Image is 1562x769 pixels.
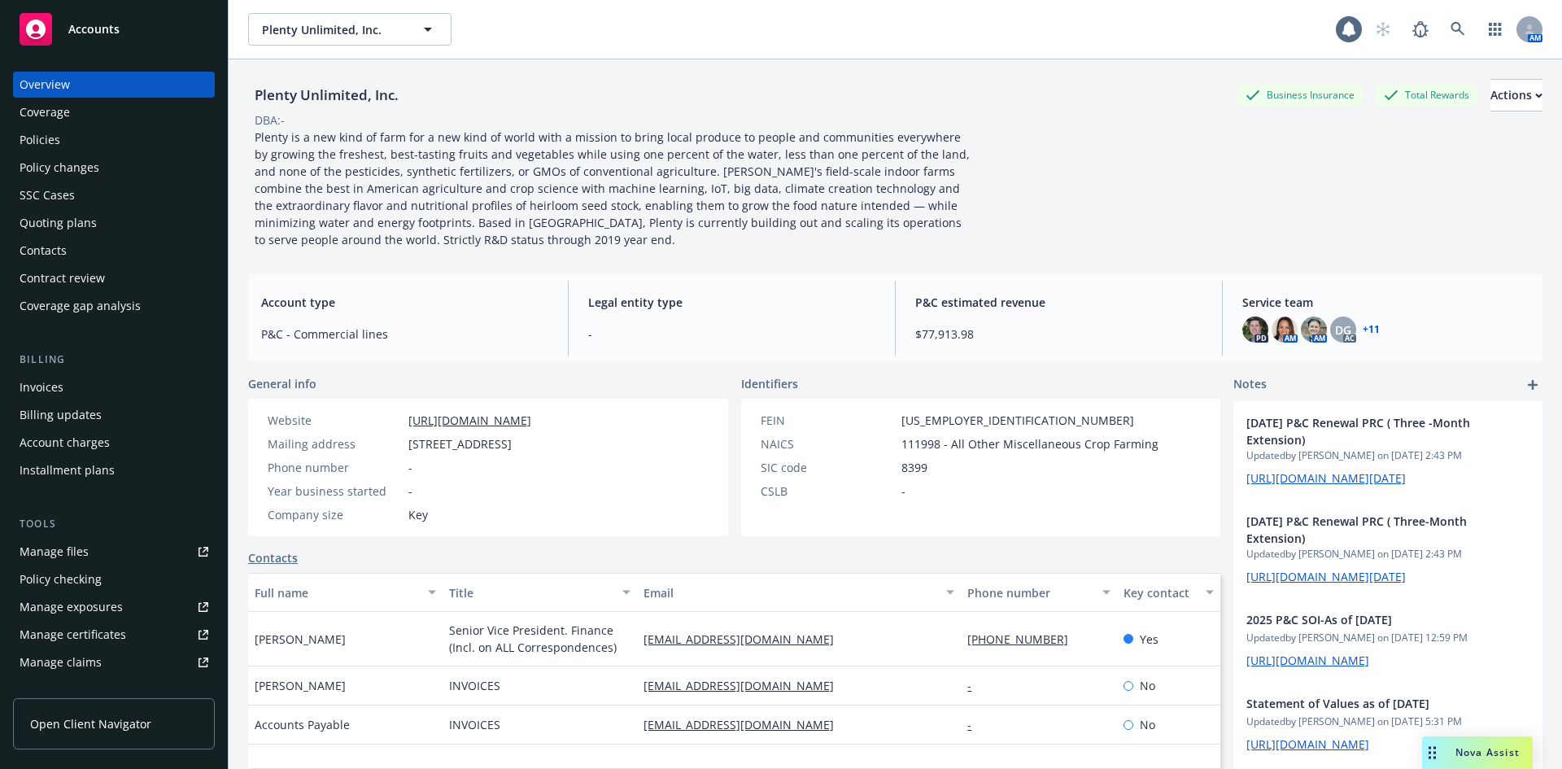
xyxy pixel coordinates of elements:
a: Report a Bug [1404,13,1437,46]
span: 8399 [901,459,927,476]
div: [DATE] P&C Renewal PRC ( Three-Month Extension)Updatedby [PERSON_NAME] on [DATE] 2:43 PM[URL][DOM... [1233,500,1542,598]
div: Coverage gap analysis [20,293,141,319]
span: [DATE] P&C Renewal PRC ( Three-Month Extension) [1246,513,1487,547]
a: Manage certificates [13,622,215,648]
div: Website [268,412,402,429]
a: [EMAIL_ADDRESS][DOMAIN_NAME] [644,717,847,732]
a: Coverage gap analysis [13,293,215,319]
a: [URL][DOMAIN_NAME] [1246,653,1369,668]
span: - [408,483,412,500]
div: Policy changes [20,155,99,181]
div: Year business started [268,483,402,500]
div: Contract review [20,265,105,291]
div: Manage certificates [20,622,126,648]
div: Policies [20,127,60,153]
div: Plenty Unlimited, Inc. [248,85,405,106]
a: Search [1442,13,1474,46]
span: [PERSON_NAME] [255,631,346,648]
span: [US_EMPLOYER_IDENTIFICATION_NUMBER] [901,412,1134,429]
a: Manage BORs [13,677,215,703]
div: NAICS [761,435,895,452]
span: P&C - Commercial lines [261,326,548,343]
a: Installment plans [13,457,215,483]
a: Billing updates [13,402,215,428]
span: Identifiers [741,375,798,392]
button: Plenty Unlimited, Inc. [248,13,452,46]
div: Drag to move [1422,736,1442,769]
div: Installment plans [20,457,115,483]
div: Contacts [20,238,67,264]
span: - [588,326,875,343]
span: 2025 P&C SOI-As of [DATE] [1246,611,1487,628]
button: Actions [1490,79,1542,111]
span: Statement of Values as of [DATE] [1246,695,1487,712]
div: Billing [13,352,215,368]
div: Email [644,584,936,601]
img: photo [1301,317,1327,343]
a: Contacts [13,238,215,264]
span: $77,913.98 [915,326,1202,343]
a: [URL][DOMAIN_NAME][DATE] [1246,470,1406,486]
a: Contacts [248,549,298,566]
a: - [967,717,984,732]
span: Service team [1242,294,1529,311]
div: Full name [255,584,418,601]
div: FEIN [761,412,895,429]
a: Start snowing [1367,13,1399,46]
div: Invoices [20,374,63,400]
span: Account type [261,294,548,311]
span: Legal entity type [588,294,875,311]
span: Accounts Payable [255,716,350,733]
div: SIC code [761,459,895,476]
div: Actions [1490,80,1542,111]
a: [EMAIL_ADDRESS][DOMAIN_NAME] [644,631,847,647]
span: Updated by [PERSON_NAME] on [DATE] 12:59 PM [1246,631,1529,645]
button: Title [443,573,637,612]
span: Plenty Unlimited, Inc. [262,21,403,38]
div: Policy checking [20,566,102,592]
div: Statement of Values as of [DATE]Updatedby [PERSON_NAME] on [DATE] 5:31 PM[URL][DOMAIN_NAME] [1233,682,1542,766]
div: Key contact [1124,584,1196,601]
span: [DATE] P&C Renewal PRC ( Three -Month Extension) [1246,414,1487,448]
span: 111998 - All Other Miscellaneous Crop Farming [901,435,1158,452]
div: Coverage [20,99,70,125]
a: Switch app [1479,13,1512,46]
div: Account charges [20,430,110,456]
a: [URL][DOMAIN_NAME] [1246,736,1369,752]
div: DBA: - [255,111,285,129]
a: Contract review [13,265,215,291]
a: Manage claims [13,649,215,675]
div: CSLB [761,483,895,500]
img: photo [1242,317,1268,343]
span: INVOICES [449,716,500,733]
span: Manage exposures [13,594,215,620]
div: Phone number [268,459,402,476]
div: Total Rewards [1376,85,1477,105]
span: General info [248,375,316,392]
div: 2025 P&C SOI-As of [DATE]Updatedby [PERSON_NAME] on [DATE] 12:59 PM[URL][DOMAIN_NAME] [1233,598,1542,682]
a: Policy checking [13,566,215,592]
div: Mailing address [268,435,402,452]
div: Overview [20,72,70,98]
a: [PHONE_NUMBER] [967,631,1081,647]
a: +11 [1363,325,1380,334]
a: add [1523,375,1542,395]
span: Updated by [PERSON_NAME] on [DATE] 5:31 PM [1246,714,1529,729]
a: Account charges [13,430,215,456]
span: No [1140,716,1155,733]
img: photo [1272,317,1298,343]
span: Notes [1233,375,1267,395]
a: [URL][DOMAIN_NAME][DATE] [1246,569,1406,584]
a: Quoting plans [13,210,215,236]
div: [DATE] P&C Renewal PRC ( Three -Month Extension)Updatedby [PERSON_NAME] on [DATE] 2:43 PM[URL][DO... [1233,401,1542,500]
div: Business Insurance [1237,85,1363,105]
a: Invoices [13,374,215,400]
span: Yes [1140,631,1158,648]
span: No [1140,677,1155,694]
span: Plenty is a new kind of farm for a new kind of world with a mission to bring local produce to peo... [255,129,973,247]
span: - [901,483,905,500]
div: Manage BORs [20,677,96,703]
div: Billing updates [20,402,102,428]
div: SSC Cases [20,182,75,208]
a: Coverage [13,99,215,125]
